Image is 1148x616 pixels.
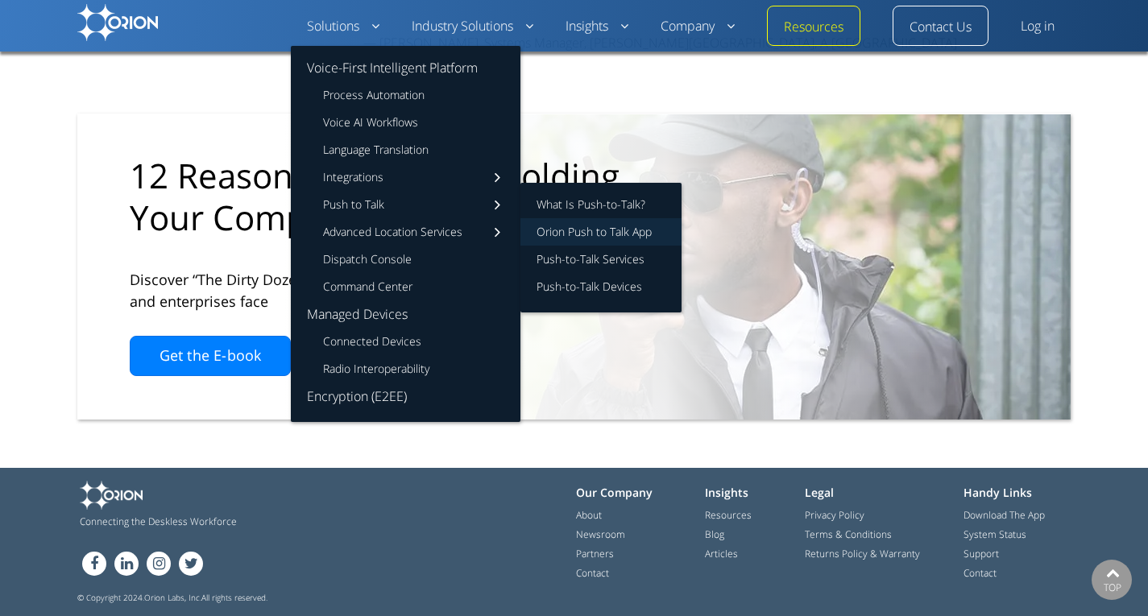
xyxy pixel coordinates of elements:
a: Solutions [307,17,379,36]
a: Radio Interoperability [291,355,520,382]
a: Process Automation [291,81,520,109]
a: What Is Push-to-Talk? [520,183,682,218]
h3: Handy Links [964,481,1068,504]
a: Support [964,547,999,561]
a: Log in [1021,17,1055,36]
h4: Discover “The Dirty Dozen” pitfalls that deskless workers and enterprises face [130,269,533,312]
a: Contact [964,566,997,581]
img: Orion [80,481,143,510]
a: Resources [705,508,752,523]
a: Command Center [291,273,520,300]
a: Contact [576,566,609,581]
span: Connecting the Deskless Workforce [80,516,404,527]
a: Push-to-Talk Services [520,246,682,273]
a: Returns Policy & Warranty [805,547,920,561]
a: Encryption (E2EE) [291,382,520,422]
h3: 12 Reasons Radios Are Holding Your Company Back [130,155,623,238]
a: Integrations [291,163,520,191]
a: Blog [705,527,724,542]
a: Dispatch Console [291,246,520,273]
a: Download The App [964,508,1045,523]
a: Newsroom [576,527,625,542]
a: Contact Us [910,18,972,37]
h3: Legal [805,481,939,504]
a: Managed Devices [291,300,520,328]
a: Advanced Location Services [291,218,520,246]
a: Company [661,17,735,36]
a: Voice AI Workflows [291,109,520,136]
a: System Status [964,527,1026,542]
a: Insights [566,17,628,36]
h3: Insights [705,481,781,504]
a: Partners [576,547,614,561]
h3: Our Company [576,481,681,504]
a: Language Translation [291,136,520,163]
a: Get the E-book [130,336,291,376]
a: Push-to-Talk Devices [520,273,682,312]
a: Privacy Policy [805,508,864,523]
img: Orion [77,4,158,41]
a: Resources [784,18,843,37]
a: Terms & Conditions [805,527,892,542]
span: © Copyright 2024. All rights reserved. [77,592,1071,603]
iframe: Chat Widget [1067,539,1148,616]
a: Orion Labs, Inc. [144,592,201,604]
a: Voice-First Intelligent Platform [291,46,520,81]
a: Articles [705,547,738,561]
a: Orion Push to Talk App [520,218,682,246]
a: Connected Devices [291,328,520,355]
a: Industry Solutions [412,17,533,36]
a: Push to Talk [291,191,520,218]
a: About [576,508,602,523]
